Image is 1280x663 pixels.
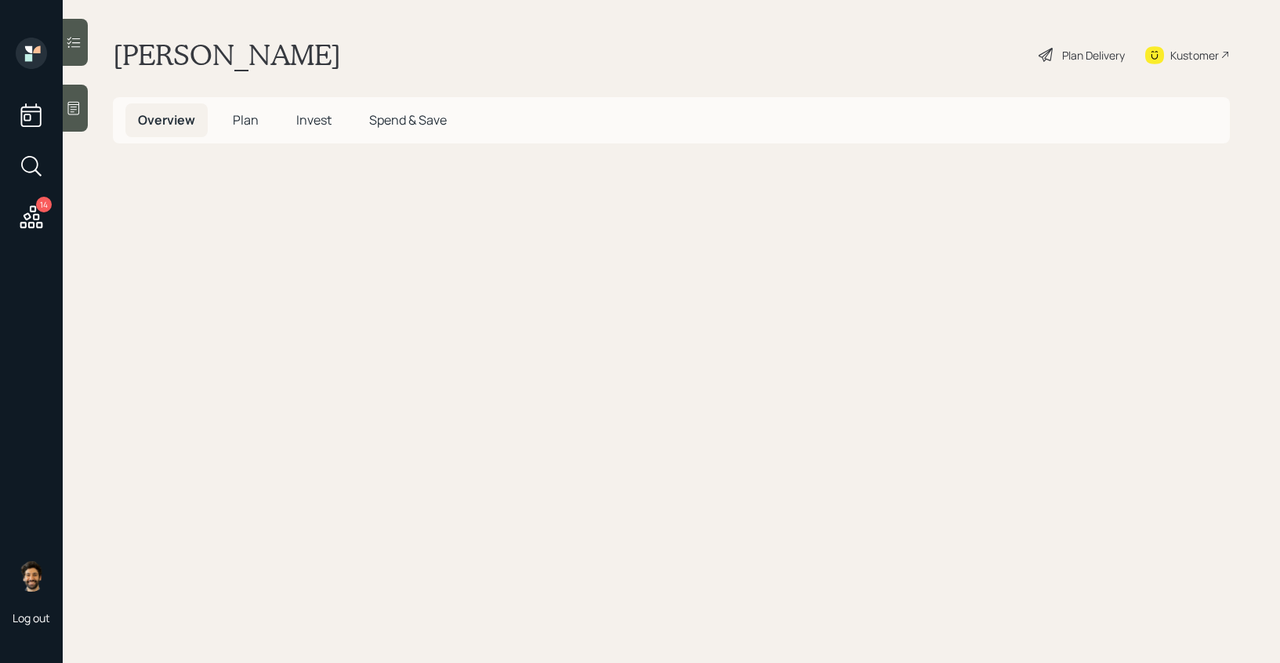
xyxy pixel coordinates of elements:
[369,111,447,129] span: Spend & Save
[1062,47,1125,63] div: Plan Delivery
[233,111,259,129] span: Plan
[138,111,195,129] span: Overview
[296,111,332,129] span: Invest
[16,560,47,592] img: eric-schwartz-headshot.png
[36,197,52,212] div: 14
[1170,47,1219,63] div: Kustomer
[113,38,341,72] h1: [PERSON_NAME]
[13,610,50,625] div: Log out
